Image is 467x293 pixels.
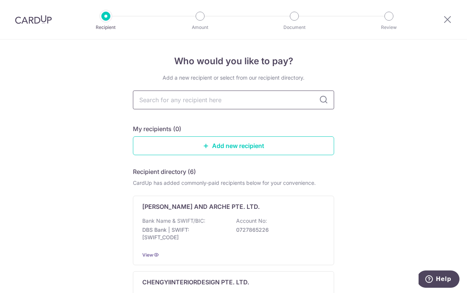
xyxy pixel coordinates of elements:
p: Document [267,24,322,31]
p: Amount [172,24,228,31]
p: Account No: [236,217,267,225]
img: CardUp [15,15,52,24]
div: CardUp has added commonly-paid recipients below for your convenience. [133,179,334,187]
p: DBS Bank | SWIFT: [SWIFT_CODE] [142,226,226,241]
a: View [142,252,153,258]
a: Add new recipient [133,136,334,155]
p: Review [361,24,417,31]
iframe: Opens a widget where you can find more information [419,270,459,289]
p: CHENGYIINTERIORDESIGN PTE. LTD. [142,278,249,287]
h4: Who would you like to pay? [133,54,334,68]
input: Search for any recipient here [133,91,334,109]
p: Bank Name & SWIFT/BIC: [142,217,205,225]
div: Add a new recipient or select from our recipient directory. [133,74,334,82]
h5: My recipients (0) [133,124,181,133]
h5: Recipient directory (6) [133,167,196,176]
p: 0727865226 [236,226,320,234]
p: [PERSON_NAME] AND ARCHE PTE. LTD. [142,202,260,211]
p: Recipient [78,24,134,31]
